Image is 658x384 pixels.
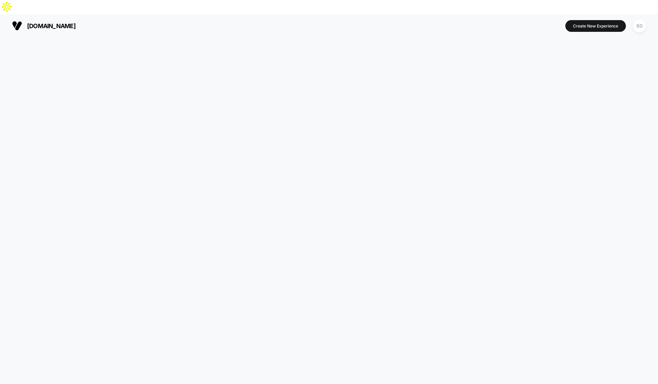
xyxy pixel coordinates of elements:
[10,20,78,31] button: [DOMAIN_NAME]
[27,22,76,29] span: [DOMAIN_NAME]
[633,19,646,33] div: BD
[12,21,22,31] img: Visually logo
[565,20,626,32] button: Create New Experience
[631,19,648,33] button: BD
